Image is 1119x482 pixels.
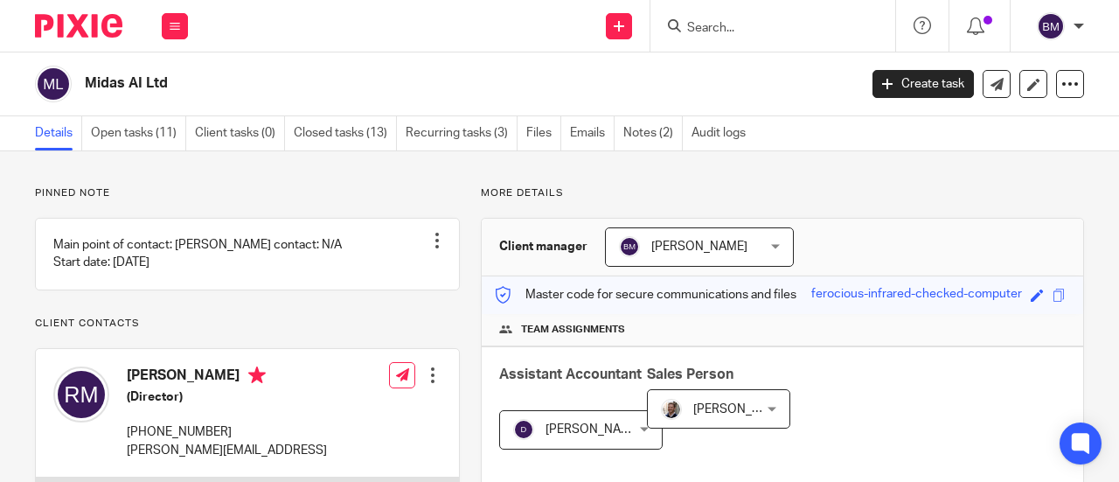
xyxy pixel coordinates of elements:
[53,367,109,423] img: svg%3E
[127,388,327,406] h5: (Director)
[35,186,460,200] p: Pinned note
[127,442,327,459] p: [PERSON_NAME][EMAIL_ADDRESS]
[692,116,754,150] a: Audit logs
[685,21,843,37] input: Search
[1037,12,1065,40] img: svg%3E
[35,14,122,38] img: Pixie
[35,116,82,150] a: Details
[521,323,625,337] span: Team assignments
[294,116,397,150] a: Closed tasks (13)
[619,236,640,257] img: svg%3E
[91,116,186,150] a: Open tasks (11)
[546,423,662,436] span: [PERSON_NAME] S T
[481,186,1084,200] p: More details
[499,367,642,381] span: Assistant Accountant
[693,403,789,416] span: [PERSON_NAME]
[872,70,974,98] a: Create task
[499,238,587,255] h3: Client manager
[570,116,615,150] a: Emails
[406,116,518,150] a: Recurring tasks (3)
[526,116,561,150] a: Files
[811,285,1022,305] div: ferocious-infrared-checked-computer
[623,116,683,150] a: Notes (2)
[651,241,747,253] span: [PERSON_NAME]
[647,367,733,381] span: Sales Person
[35,66,72,102] img: svg%3E
[495,286,796,304] p: Master code for secure communications and files
[661,399,682,420] img: Matt%20Circle.png
[35,317,460,331] p: Client contacts
[127,367,327,388] h4: [PERSON_NAME]
[85,74,694,93] h2: Midas AI Ltd
[248,367,266,384] i: Primary
[513,419,534,440] img: svg%3E
[127,423,327,441] p: [PHONE_NUMBER]
[195,116,285,150] a: Client tasks (0)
